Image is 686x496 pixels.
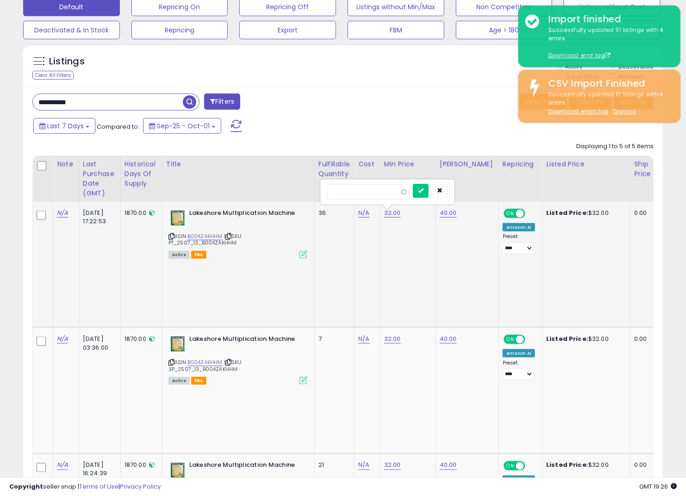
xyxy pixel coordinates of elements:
div: Cost [358,159,376,169]
a: 40.00 [440,334,457,344]
div: Amazon AI [503,349,535,358]
button: Repricing [131,21,228,39]
a: Download error log [549,51,611,59]
div: 36 [318,209,347,217]
a: N/A [358,461,369,470]
b: Lakeshore Multiplication Machine [189,461,302,472]
div: Min Price [384,159,432,169]
div: Amazon AI [503,223,535,232]
div: Title [166,159,311,169]
div: [DATE] 03:36:00 [83,335,113,352]
button: Deactivated & In Stock [23,21,120,39]
div: 1870.00 [125,209,155,217]
span: FBA [191,251,207,259]
a: N/A [358,208,369,218]
button: Age > 180 [456,21,553,39]
div: 0.00 [634,461,649,470]
span: ON [505,336,516,344]
img: 51XdjBBct3L._SL40_.jpg [168,461,187,480]
div: Fulfillable Quantity [318,159,350,179]
span: All listings currently available for purchase on Amazon [168,377,190,385]
img: 51XdjBBct3L._SL40_.jpg [168,209,187,227]
span: Sep-25 - Oct-01 [157,121,210,131]
button: Filters [204,94,240,110]
div: $32.00 [546,335,623,343]
b: Listed Price: [546,461,588,470]
b: Lakeshore Multiplication Machine [189,209,302,220]
div: Listed Price [546,159,626,169]
div: Historical Days Of Supply [125,159,158,188]
a: Terms of Use [79,482,118,491]
a: N/A [358,334,369,344]
span: OFF [524,336,539,344]
div: Preset: [503,233,535,254]
b: Lakeshore Multiplication Machine [189,335,302,346]
div: [DATE] 17:22:53 [83,209,113,226]
img: 51XdjBBct3L._SL40_.jpg [168,335,187,353]
a: B004ZAKHHM [187,358,223,366]
span: | SKU: PT_2507_13_B004ZAKHHM [168,232,243,246]
div: CSV Import Finished [542,77,674,90]
b: Listed Price: [546,334,588,343]
div: Preset: [503,360,535,381]
div: [DATE] 16:24:39 [83,461,113,478]
button: Sep-25 - Oct-01 [143,118,221,134]
div: Import finished [542,13,674,26]
span: | SKU: 3P_2507_13_B004ZAKHHM [168,358,243,372]
div: ASIN: [168,335,307,383]
a: N/A [57,334,68,344]
div: $32.00 [546,461,623,470]
div: 21 [318,461,347,470]
a: 32.00 [384,208,401,218]
b: Listed Price: [546,208,588,217]
span: Last 7 Days [47,121,84,131]
div: $32.00 [546,209,623,217]
div: 1870.00 [125,335,155,343]
span: All listings currently available for purchase on Amazon [168,251,190,259]
a: 32.00 [384,461,401,470]
a: 40.00 [440,461,457,470]
div: Successfully updated 51 listings with 4 errors. [542,26,674,60]
a: Privacy Policy [120,482,161,491]
div: Successfully updated 51 listings with 4 errors. [542,90,674,116]
div: Displaying 1 to 5 of 5 items [576,142,654,151]
div: Last Purchase Date (GMT) [83,159,117,198]
span: Compared to: [97,122,139,131]
div: 1870.00 [125,461,155,470]
u: Dismiss [613,107,636,115]
span: ON [505,462,516,470]
a: B004ZAKHHM [187,232,223,240]
span: ON [505,210,516,218]
div: Clear All Filters [32,71,74,80]
div: Note [57,159,75,169]
div: ASIN: [168,209,307,257]
span: FBA [191,377,207,385]
strong: Copyright [9,482,43,491]
button: Last 7 Days [33,118,95,134]
div: 0.00 [634,209,649,217]
button: FBM [348,21,444,39]
a: 40.00 [440,208,457,218]
h5: Listings [49,55,85,68]
div: Ship Price [634,159,653,179]
span: 2025-10-10 19:26 GMT [639,482,677,491]
a: N/A [57,461,68,470]
span: OFF [524,462,539,470]
a: Download errors log [549,107,608,115]
div: seller snap | | [9,483,161,491]
div: [PERSON_NAME] [440,159,495,169]
div: Repricing [503,159,538,169]
button: Export [239,21,336,39]
div: 7 [318,335,347,343]
span: OFF [524,210,539,218]
a: 32.00 [384,334,401,344]
a: N/A [57,208,68,218]
div: 0.00 [634,335,649,343]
